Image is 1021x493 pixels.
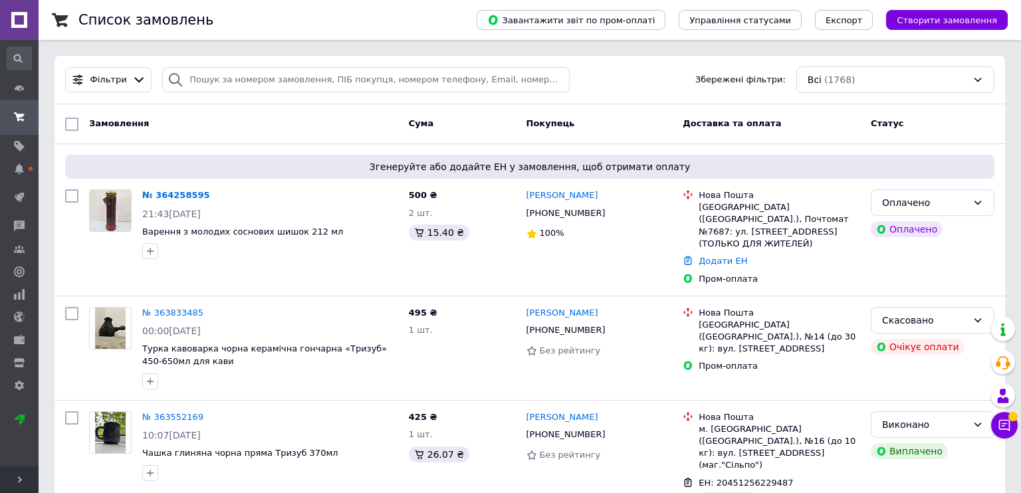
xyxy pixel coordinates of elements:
a: № 364258595 [142,190,210,200]
span: Згенеруйте або додайте ЕН у замовлення, щоб отримати оплату [70,160,989,173]
div: Скасовано [882,313,967,328]
span: Без рейтингу [540,345,601,355]
div: Оплачено [871,221,943,237]
a: Турка кавоварка чорна керамічна гончарна «Тризуб» 450-650мл для кави [142,344,387,366]
button: Управління статусами [679,10,802,30]
div: Оплачено [882,195,967,210]
div: 26.07 ₴ [409,446,469,462]
span: 500 ₴ [409,190,437,200]
div: [GEOGRAPHIC_DATA] ([GEOGRAPHIC_DATA].), Почтомат №7687: ул. [STREET_ADDRESS] (ТОЛЬКО ДЛЯ ЖИТЕЛЕЙ) [699,201,860,250]
span: Без рейтингу [540,450,601,460]
button: Завантажити звіт по пром-оплаті [477,10,665,30]
a: Фото товару [89,411,132,454]
span: Cума [409,118,433,128]
div: м. [GEOGRAPHIC_DATA] ([GEOGRAPHIC_DATA].), №16 (до 10 кг): вул. [STREET_ADDRESS] (маг."Сільпо") [699,423,860,472]
div: Очікує оплати [871,339,964,355]
input: Пошук за номером замовлення, ПІБ покупця, номером телефону, Email, номером накладної [162,67,569,93]
a: [PERSON_NAME] [526,307,598,320]
span: 2 шт. [409,208,433,218]
span: Доставка та оплата [683,118,781,128]
a: № 363552169 [142,412,203,422]
span: Управління статусами [689,15,791,25]
a: [PERSON_NAME] [526,189,598,202]
img: Фото товару [90,190,131,231]
span: 00:00[DATE] [142,326,201,336]
div: [GEOGRAPHIC_DATA] ([GEOGRAPHIC_DATA].), №14 (до 30 кг): вул. [STREET_ADDRESS] [699,319,860,355]
div: Виконано [882,417,967,432]
span: [PHONE_NUMBER] [526,325,606,335]
span: 1 шт. [409,429,433,439]
span: 21:43[DATE] [142,209,201,219]
a: Варення з молодих соснових шишок 212 мл [142,227,343,237]
div: 15.40 ₴ [409,225,469,241]
h1: Список замовлень [78,12,213,28]
img: Фото товару [95,308,126,349]
span: Завантажити звіт по пром-оплаті [487,14,655,26]
span: [PHONE_NUMBER] [526,208,606,218]
button: Чат з покупцем [991,412,1018,439]
a: № 363833485 [142,308,203,318]
div: Нова Пошта [699,189,860,201]
button: Експорт [815,10,873,30]
span: Експорт [826,15,863,25]
span: Покупець [526,118,575,128]
span: 495 ₴ [409,308,437,318]
span: Статус [871,118,904,128]
span: Збережені фільтри: [695,74,786,86]
span: 100% [540,228,564,238]
span: Замовлення [89,118,149,128]
span: ЕН: 20451256229487 [699,478,793,488]
div: Нова Пошта [699,307,860,319]
span: 10:07[DATE] [142,430,201,441]
span: Всі [808,73,822,86]
div: Нова Пошта [699,411,860,423]
div: Виплачено [871,443,948,459]
div: Пром-оплата [699,273,860,285]
a: Фото товару [89,189,132,232]
span: Фільтри [90,74,127,86]
span: 1 шт. [409,325,433,335]
div: Пром-оплата [699,360,860,372]
a: [PERSON_NAME] [526,411,598,424]
span: [PHONE_NUMBER] [526,429,606,439]
a: Створити замовлення [873,15,1008,25]
span: (1768) [824,74,855,85]
img: Фото товару [95,412,126,453]
button: Створити замовлення [886,10,1008,30]
a: Фото товару [89,307,132,349]
span: 425 ₴ [409,412,437,422]
a: Чашка глиняна чорна пряма Тризуб 370мл [142,448,338,458]
a: Додати ЕН [699,256,747,266]
span: Створити замовлення [897,15,997,25]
